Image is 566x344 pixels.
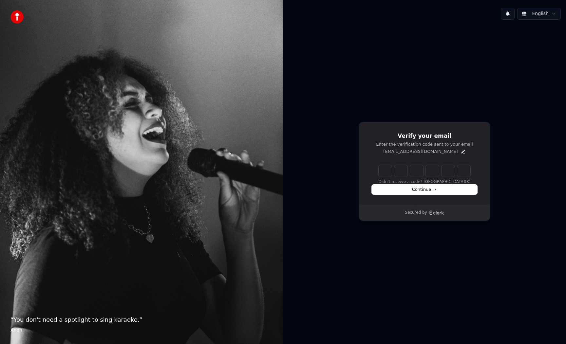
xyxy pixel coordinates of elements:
[372,132,477,140] h1: Verify your email
[10,315,273,324] p: “ You don't need a spotlight to sing karaoke. ”
[379,165,470,177] input: Enter verification code
[461,149,466,154] button: Edit
[372,185,477,194] button: Continue
[428,210,444,215] a: Clerk logo
[10,10,24,24] img: youka
[383,149,458,154] p: [EMAIL_ADDRESS][DOMAIN_NAME]
[405,210,427,215] p: Secured by
[10,327,273,334] footer: Anon
[372,141,477,147] p: Enter the verification code sent to your email
[412,187,437,192] span: Continue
